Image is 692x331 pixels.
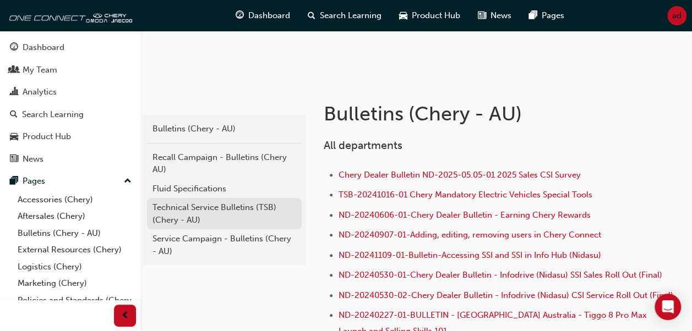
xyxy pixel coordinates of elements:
[4,171,136,191] button: Pages
[4,149,136,169] a: News
[308,9,315,23] span: search-icon
[491,9,511,22] span: News
[23,41,64,54] div: Dashboard
[339,190,592,200] a: TSB-20241016-01 Chery Mandatory Electric Vehicles Special Tools
[13,191,136,208] a: Accessories (Chery)
[339,290,673,300] a: ND-20240530-02-Chery Dealer Bulletin - Infodrive (Nidasu) CSI Service Roll Out (Final)
[13,241,136,258] a: External Resources (Chery)
[152,201,296,226] div: Technical Service Bulletins (TSB) (Chery - AU)
[10,132,18,142] span: car-icon
[23,64,57,76] div: My Team
[152,233,296,257] div: Service Campaign - Bulletins (Chery - AU)
[299,4,390,27] a: search-iconSearch Learning
[339,210,591,220] a: ND-20240606-01-Chery Dealer Bulletin - Earning Chery Rewards
[22,108,84,121] div: Search Learning
[13,225,136,242] a: Bulletins (Chery - AU)
[147,148,302,179] a: Recall Campaign - Bulletins (Chery AU)
[4,104,136,125] a: Search Learning
[324,139,402,152] span: All departments
[672,9,682,22] span: ad
[4,82,136,102] a: Analytics
[529,9,537,23] span: pages-icon
[227,4,299,27] a: guage-iconDashboard
[236,9,244,23] span: guage-icon
[23,130,71,143] div: Product Hub
[4,37,136,58] a: Dashboard
[147,229,302,261] a: Service Campaign - Bulletins (Chery - AU)
[121,309,129,323] span: prev-icon
[13,292,136,321] a: Policies and Standards (Chery -AU)
[412,9,460,22] span: Product Hub
[23,175,45,187] div: Pages
[399,9,407,23] span: car-icon
[10,110,18,120] span: search-icon
[10,43,18,53] span: guage-icon
[324,102,608,126] h1: Bulletins (Chery - AU)
[390,4,469,27] a: car-iconProduct Hub
[147,179,302,198] a: Fluid Specifications
[6,4,132,26] img: oneconnect
[23,153,43,165] div: News
[320,9,382,22] span: Search Learning
[10,65,18,75] span: people-icon
[478,9,486,23] span: news-icon
[152,123,296,135] div: Bulletins (Chery - AU)
[520,4,573,27] a: pages-iconPages
[4,126,136,147] a: Product Hub
[13,258,136,275] a: Logistics (Chery)
[4,60,136,80] a: My Team
[10,176,18,186] span: pages-icon
[339,270,662,280] a: ND-20240530-01-Chery Dealer Bulletin - Infodrive (Nidasu) SSI Sales Roll Out (Final)
[248,9,290,22] span: Dashboard
[4,35,136,171] button: DashboardMy TeamAnalyticsSearch LearningProduct HubNews
[124,174,132,189] span: up-icon
[13,208,136,225] a: Aftersales (Chery)
[667,6,686,25] button: ad
[147,119,302,139] a: Bulletins (Chery - AU)
[339,230,601,240] a: ND-20240907-01-Adding, editing, removing users in Chery Connect
[10,155,18,164] span: news-icon
[147,198,302,229] a: Technical Service Bulletins (TSB) (Chery - AU)
[13,275,136,292] a: Marketing (Chery)
[152,151,296,176] div: Recall Campaign - Bulletins (Chery AU)
[542,9,564,22] span: Pages
[469,4,520,27] a: news-iconNews
[655,294,681,320] div: Open Intercom Messenger
[339,170,581,180] a: Chery Dealer Bulletin ND-2025-05.05-01 2025 Sales CSI Survey
[152,183,296,195] div: Fluid Specifications
[339,250,601,260] a: ND-20241109-01-Bulletin-Accessing SSI and SSI in Info Hub (Nidasu)
[10,87,18,97] span: chart-icon
[23,86,57,98] div: Analytics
